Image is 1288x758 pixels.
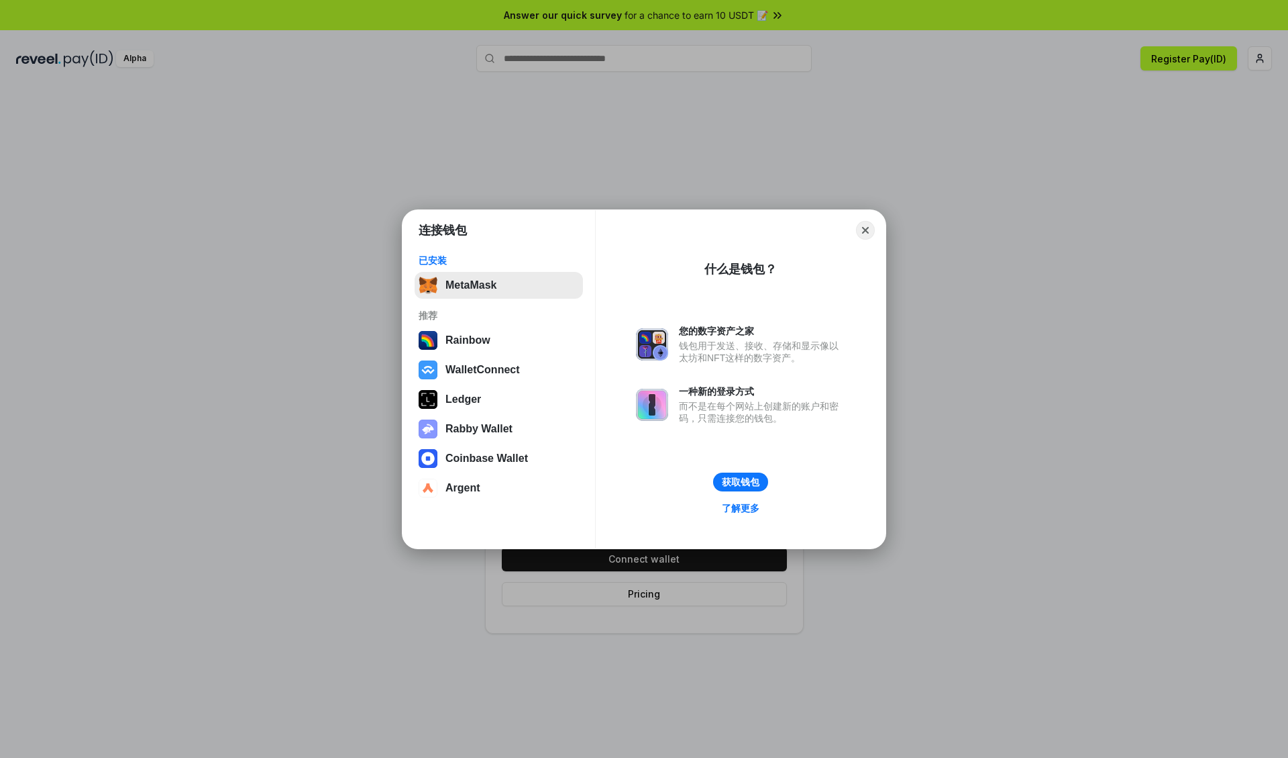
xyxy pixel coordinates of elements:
[419,479,437,498] img: svg+xml,%3Csvg%20width%3D%2228%22%20height%3D%2228%22%20viewBox%3D%220%200%2028%2028%22%20fill%3D...
[445,279,496,291] div: MetaMask
[679,385,845,397] div: 一种新的登录方式
[713,473,768,491] button: 获取钱包
[415,327,583,354] button: Rainbow
[419,420,437,438] img: svg+xml,%3Csvg%20xmlns%3D%22http%3A%2F%2Fwww.w3.org%2F2000%2Fsvg%22%20fill%3D%22none%22%20viewBox...
[445,393,481,406] div: Ledger
[445,423,513,435] div: Rabby Wallet
[415,416,583,442] button: Rabby Wallet
[445,453,528,465] div: Coinbase Wallet
[704,261,777,277] div: 什么是钱包？
[419,276,437,295] img: svg+xml,%3Csvg%20fill%3D%22none%22%20height%3D%2233%22%20viewBox%3D%220%200%2035%2033%22%20width%...
[415,357,583,383] button: WalletConnect
[679,325,845,337] div: 您的数字资产之家
[415,272,583,299] button: MetaMask
[445,334,490,346] div: Rainbow
[714,500,767,517] a: 了解更多
[636,389,668,421] img: svg+xml,%3Csvg%20xmlns%3D%22http%3A%2F%2Fwww.w3.org%2F2000%2Fsvg%22%20fill%3D%22none%22%20viewBox...
[636,328,668,361] img: svg+xml,%3Csvg%20xmlns%3D%22http%3A%2F%2Fwww.w3.org%2F2000%2Fsvg%22%20fill%3D%22none%22%20viewBox...
[419,331,437,350] img: svg+xml,%3Csvg%20width%3D%22120%22%20height%3D%22120%22%20viewBox%3D%220%200%20120%20120%22%20fil...
[679,400,845,424] div: 而不是在每个网站上创建新的账户和密码，只需连接您的钱包。
[445,482,480,494] div: Argent
[722,502,759,514] div: 了解更多
[856,221,875,240] button: Close
[679,340,845,364] div: 钱包用于发送、接收、存储和显示像以太坊和NFT这样的数字资产。
[419,390,437,409] img: svg+xml,%3Csvg%20xmlns%3D%22http%3A%2F%2Fwww.w3.org%2F2000%2Fsvg%22%20width%3D%2228%22%20height%3...
[419,222,467,238] h1: 连接钱包
[415,386,583,413] button: Ledger
[419,361,437,379] img: svg+xml,%3Csvg%20width%3D%2228%22%20height%3D%2228%22%20viewBox%3D%220%200%2028%2028%22%20fill%3D...
[722,476,759,488] div: 获取钱包
[415,475,583,502] button: Argent
[415,445,583,472] button: Coinbase Wallet
[419,449,437,468] img: svg+xml,%3Csvg%20width%3D%2228%22%20height%3D%2228%22%20viewBox%3D%220%200%2028%2028%22%20fill%3D...
[419,310,579,322] div: 推荐
[445,364,520,376] div: WalletConnect
[419,254,579,267] div: 已安装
